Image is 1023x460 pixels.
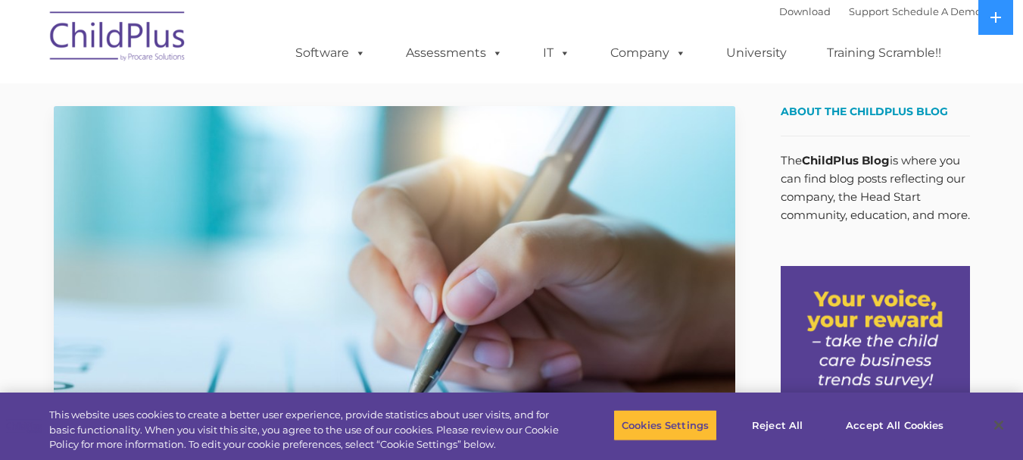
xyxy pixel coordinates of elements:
span: About the ChildPlus Blog [781,105,948,118]
a: Assessments [391,38,518,68]
a: Schedule A Demo [892,5,981,17]
div: This website uses cookies to create a better user experience, provide statistics about user visit... [49,408,563,452]
img: ChildPlus by Procare Solutions [42,1,194,77]
a: Software [280,38,381,68]
a: Support [849,5,889,17]
a: Training Scramble!! [812,38,956,68]
button: Accept All Cookies [837,409,952,441]
button: Cookies Settings [613,409,717,441]
button: Reject All [730,409,825,441]
a: Download [779,5,831,17]
strong: ChildPlus Blog [802,153,890,167]
a: Company [595,38,701,68]
font: | [779,5,981,17]
p: The is where you can find blog posts reflecting our company, the Head Start community, education,... [781,152,970,224]
a: University [711,38,802,68]
button: Close [982,408,1015,442]
a: IT [528,38,585,68]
